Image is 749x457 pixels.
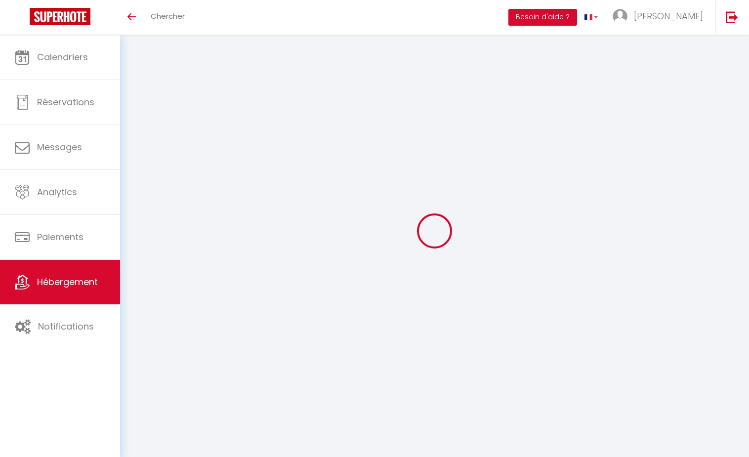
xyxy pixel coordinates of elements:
span: Messages [37,141,82,153]
span: Chercher [151,11,185,21]
button: Besoin d'aide ? [508,9,577,26]
span: Notifications [38,320,94,332]
span: Analytics [37,186,77,198]
span: Hébergement [37,276,98,288]
img: ... [613,9,627,24]
img: Super Booking [30,8,90,25]
span: [PERSON_NAME] [634,10,703,22]
span: Réservations [37,96,94,108]
img: logout [726,11,738,23]
span: Calendriers [37,51,88,63]
span: Paiements [37,231,83,243]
